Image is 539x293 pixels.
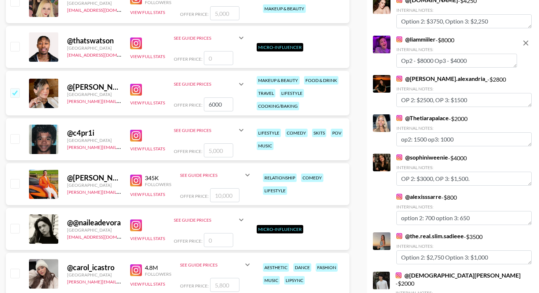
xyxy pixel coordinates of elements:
[210,188,239,202] input: 10,000
[396,233,402,239] img: Instagram
[396,232,532,264] div: - $ 3500
[396,243,532,249] div: Internal Notes:
[257,225,303,233] div: Micro-Influencer
[67,45,121,51] div: [GEOGRAPHIC_DATA]
[396,125,532,131] div: Internal Notes:
[396,54,517,68] textarea: Op2 - $8000 Op3 - $4000
[257,142,274,150] div: music
[67,227,121,233] div: [GEOGRAPHIC_DATA]
[67,0,121,6] div: [GEOGRAPHIC_DATA]
[396,93,532,107] textarea: OP 2: $2500, OP 3: $1500
[67,278,176,285] a: [PERSON_NAME][EMAIL_ADDRESS][DOMAIN_NAME]
[180,11,209,17] span: Offer Price:
[130,100,165,106] button: View Full Stats
[312,129,326,137] div: skits
[130,264,142,276] img: Instagram
[263,174,297,182] div: relationship
[396,36,517,68] div: - $ 8000
[396,154,532,186] div: - $ 4000
[67,92,121,97] div: [GEOGRAPHIC_DATA]
[174,211,246,229] div: See Guide Prices
[396,7,532,13] div: Internal Notes:
[145,264,171,271] div: 4.8M
[285,129,308,137] div: comedy
[174,29,246,47] div: See Guide Prices
[67,272,121,278] div: [GEOGRAPHIC_DATA]
[180,283,209,289] span: Offer Price:
[396,154,448,161] a: @sophiniweenie
[396,193,441,200] a: @alexisssarre
[396,204,532,210] div: Internal Notes:
[301,174,323,182] div: comedy
[257,76,300,85] div: makeup & beauty
[67,82,121,92] div: @ [PERSON_NAME].al.haj
[304,76,338,85] div: food & drink
[180,172,243,178] div: See Guide Prices
[130,37,142,49] img: Instagram
[180,256,252,274] div: See Guide Prices
[67,218,121,227] div: @ @naileadevora
[174,121,246,139] div: See Guide Prices
[130,84,142,96] img: Instagram
[145,271,171,277] div: Followers
[396,114,532,146] div: - $ 2000
[130,219,142,231] img: Instagram
[316,263,338,272] div: fashion
[174,35,237,41] div: See Guide Prices
[130,236,165,241] button: View Full Stats
[204,51,233,65] input: 0
[67,6,141,13] a: [EMAIL_ADDRESS][DOMAIN_NAME]
[257,102,299,110] div: cooking/baking
[180,166,252,184] div: See Guide Prices
[396,115,402,121] img: Instagram
[145,182,171,187] div: Followers
[67,51,141,58] a: [EMAIL_ADDRESS][DOMAIN_NAME]
[331,129,343,137] div: pov
[174,238,202,244] span: Offer Price:
[67,97,176,104] a: [PERSON_NAME][EMAIL_ADDRESS][DOMAIN_NAME]
[257,89,275,97] div: travel
[67,263,121,272] div: @ carol_icastro
[396,232,464,240] a: @the.real.slim.sadieee
[396,76,402,82] img: Instagram
[257,43,303,51] div: Micro-Influencer
[263,263,289,272] div: aesthetic
[396,132,532,146] textarea: op2: 1500 op3: 1000
[396,114,449,122] a: @Thetiarapalace
[130,130,142,142] img: Instagram
[518,36,533,50] button: remove
[174,56,202,62] span: Offer Price:
[257,129,281,137] div: lifestyle
[210,278,239,292] input: 5,800
[67,128,121,137] div: @ c4pr1i
[67,188,176,195] a: [PERSON_NAME][EMAIL_ADDRESS][DOMAIN_NAME]
[396,14,532,28] textarea: Option 2: $3750, Option 3: $2,250
[130,10,165,15] button: View Full Stats
[396,211,532,225] textarea: option 2: 700 option 3: 650
[67,143,176,150] a: [PERSON_NAME][EMAIL_ADDRESS][DOMAIN_NAME]
[174,149,202,154] span: Offer Price:
[263,276,280,285] div: music
[396,272,521,279] a: @[DEMOGRAPHIC_DATA][PERSON_NAME]
[396,75,487,82] a: @[PERSON_NAME].alexandria_
[396,154,402,160] img: Instagram
[396,36,402,42] img: Instagram
[67,173,121,182] div: @ [PERSON_NAME].[PERSON_NAME]
[396,75,532,107] div: - $ 2800
[174,217,237,223] div: See Guide Prices
[174,102,202,108] span: Offer Price:
[210,6,239,20] input: 5,000
[180,193,209,199] span: Offer Price:
[396,193,532,225] div: - $ 800
[396,47,517,52] div: Internal Notes:
[396,194,402,200] img: Instagram
[204,97,233,111] input: 3,500
[130,175,142,186] img: Instagram
[67,36,121,45] div: @ thatswatson
[204,233,233,247] input: 0
[67,182,121,188] div: [GEOGRAPHIC_DATA]
[280,89,304,97] div: lifestyle
[396,36,436,43] a: @liammiiler
[130,146,165,151] button: View Full Stats
[396,272,401,278] img: Instagram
